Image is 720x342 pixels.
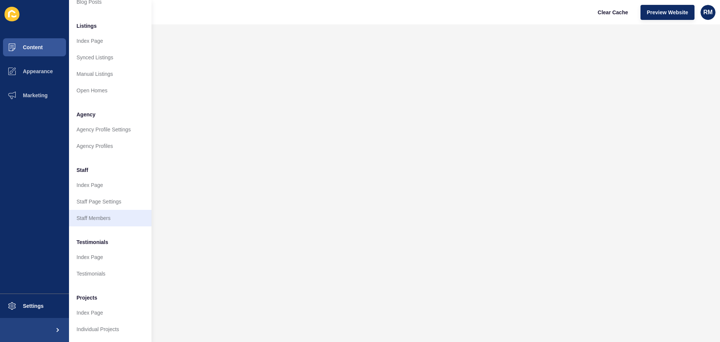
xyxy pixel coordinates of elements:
a: Staff Page Settings [69,193,151,210]
a: Agency Profile Settings [69,121,151,138]
a: Agency Profiles [69,138,151,154]
a: Synced Listings [69,49,151,66]
button: Preview Website [640,5,694,20]
a: Index Page [69,33,151,49]
span: Projects [76,294,97,301]
span: RM [703,9,713,16]
a: Open Homes [69,82,151,99]
a: Testimonials [69,265,151,282]
span: Staff [76,166,88,174]
span: Testimonials [76,238,108,246]
a: Staff Members [69,210,151,226]
span: Preview Website [647,9,688,16]
span: Clear Cache [598,9,628,16]
a: Individual Projects [69,321,151,337]
span: Agency [76,111,96,118]
a: Index Page [69,177,151,193]
a: Index Page [69,304,151,321]
a: Index Page [69,249,151,265]
a: Manual Listings [69,66,151,82]
button: Clear Cache [591,5,634,20]
span: Listings [76,22,97,30]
